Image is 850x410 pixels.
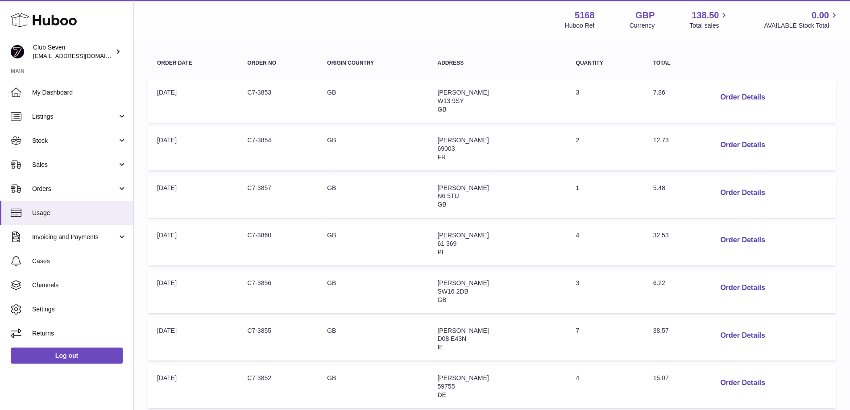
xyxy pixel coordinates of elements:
td: C7-3856 [238,270,318,313]
span: Settings [32,305,127,314]
td: [DATE] [148,222,238,265]
button: Order Details [713,231,772,249]
span: Sales [32,161,117,169]
span: [PERSON_NAME] [437,184,489,191]
span: 15.07 [653,374,669,381]
td: [DATE] [148,127,238,170]
td: C7-3860 [238,222,318,265]
span: GB [437,106,446,113]
td: 3 [567,79,644,123]
th: Origin Country [318,51,428,75]
span: [PERSON_NAME] [437,232,489,239]
td: 7 [567,318,644,361]
span: [EMAIL_ADDRESS][DOMAIN_NAME] [33,52,131,59]
td: C7-3855 [238,318,318,361]
span: Orders [32,185,117,193]
span: [PERSON_NAME] [437,137,489,144]
td: GB [318,175,428,218]
span: 5.48 [653,184,665,191]
strong: GBP [635,9,655,21]
img: info@wearclubseven.com [11,45,24,58]
span: GB [437,201,446,208]
td: 4 [567,365,644,408]
td: GB [318,318,428,361]
button: Order Details [713,136,772,154]
td: GB [318,365,428,408]
span: 59755 [437,383,455,390]
td: C7-3852 [238,365,318,408]
span: AVAILABLE Stock Total [764,21,839,30]
td: [DATE] [148,175,238,218]
button: Order Details [713,279,772,297]
span: 0.00 [812,9,829,21]
span: PL [437,248,445,256]
span: 7.86 [653,89,665,96]
td: 2 [567,127,644,170]
span: SW16 2DB [437,288,468,295]
span: My Dashboard [32,88,127,97]
a: 0.00 AVAILABLE Stock Total [764,9,839,30]
a: Log out [11,348,123,364]
td: [DATE] [148,365,238,408]
strong: 5168 [575,9,595,21]
th: Address [428,51,567,75]
td: GB [318,222,428,265]
button: Order Details [713,88,772,107]
span: [PERSON_NAME] [437,279,489,286]
td: GB [318,270,428,313]
td: C7-3854 [238,127,318,170]
span: 138.50 [692,9,719,21]
th: Order no [238,51,318,75]
th: Total [644,51,705,75]
span: 12.73 [653,137,669,144]
span: Invoicing and Payments [32,233,117,241]
div: Club Seven [33,43,113,60]
a: 138.50 Total sales [689,9,729,30]
td: [DATE] [148,270,238,313]
td: C7-3857 [238,175,318,218]
span: Cases [32,257,127,265]
span: [PERSON_NAME] [437,374,489,381]
th: Order Date [148,51,238,75]
span: Returns [32,329,127,338]
span: Stock [32,137,117,145]
span: Total sales [689,21,729,30]
span: [PERSON_NAME] [437,89,489,96]
td: [DATE] [148,79,238,123]
div: Huboo Ref [565,21,595,30]
span: W13 9SY [437,97,464,104]
button: Order Details [713,327,772,345]
span: [PERSON_NAME] [437,327,489,334]
td: 3 [567,270,644,313]
span: DE [437,391,446,398]
span: 6.22 [653,279,665,286]
span: N6 5TU [437,192,459,199]
div: Currency [630,21,655,30]
span: Channels [32,281,127,290]
span: Listings [32,112,117,121]
span: FR [437,153,446,161]
th: Quantity [567,51,644,75]
button: Order Details [713,374,772,392]
span: D08 E43N [437,335,466,342]
span: 38.57 [653,327,669,334]
span: 61 369 [437,240,456,247]
button: Order Details [713,184,772,202]
td: 4 [567,222,644,265]
td: 1 [567,175,644,218]
span: IE [437,344,443,351]
span: 69003 [437,145,455,152]
td: C7-3853 [238,79,318,123]
td: [DATE] [148,318,238,361]
span: 32.53 [653,232,669,239]
span: GB [437,296,446,303]
td: GB [318,79,428,123]
td: GB [318,127,428,170]
span: Usage [32,209,127,217]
